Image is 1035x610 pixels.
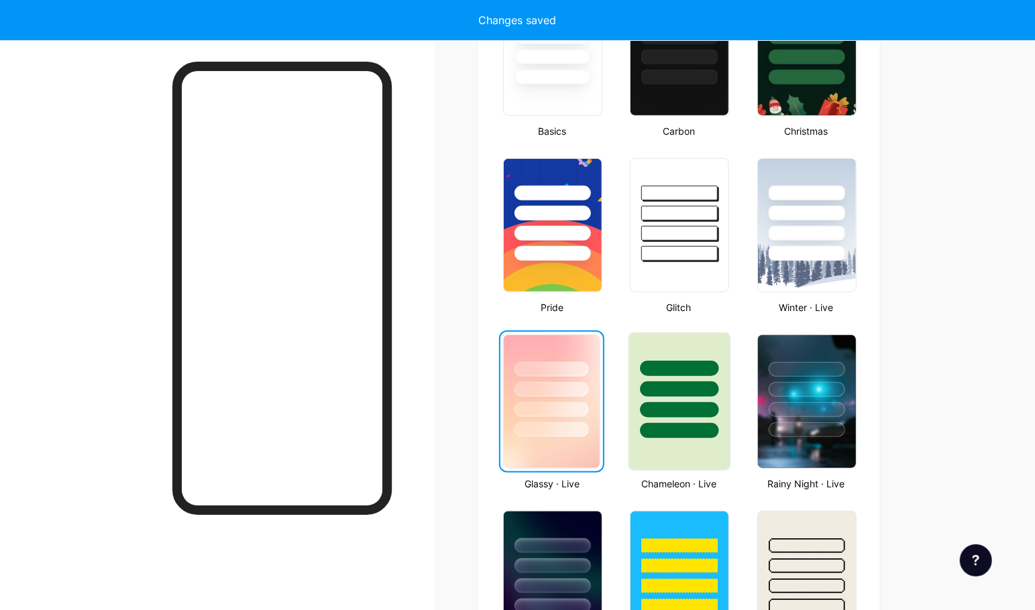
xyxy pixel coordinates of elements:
div: Changes saved [479,12,557,28]
div: Carbon [626,124,731,138]
div: Chameleon · Live [626,477,731,491]
div: Glitch [626,300,731,314]
div: Pride [499,300,604,314]
div: Glassy · Live [499,477,604,491]
div: Christmas [753,124,859,138]
div: Basics [499,124,604,138]
div: Rainy Night · Live [753,477,859,491]
div: Winter · Live [753,300,859,314]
